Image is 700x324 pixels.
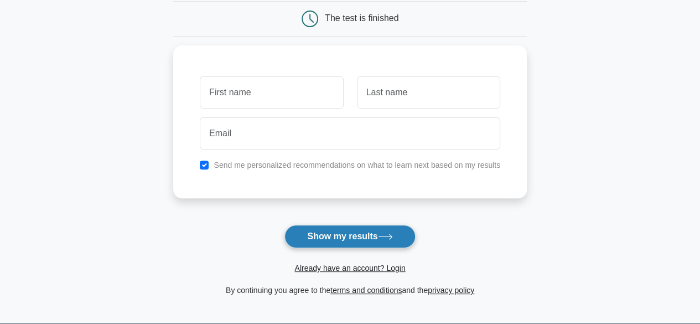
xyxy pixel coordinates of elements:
[284,225,415,248] button: Show my results
[214,161,500,169] label: Send me personalized recommendations on what to learn next based on my results
[200,117,500,150] input: Email
[330,286,402,295] a: terms and conditions
[325,13,398,23] div: The test is finished
[200,76,343,109] input: First name
[294,264,405,272] a: Already have an account? Login
[357,76,500,109] input: Last name
[428,286,474,295] a: privacy policy
[167,284,533,297] div: By continuing you agree to the and the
